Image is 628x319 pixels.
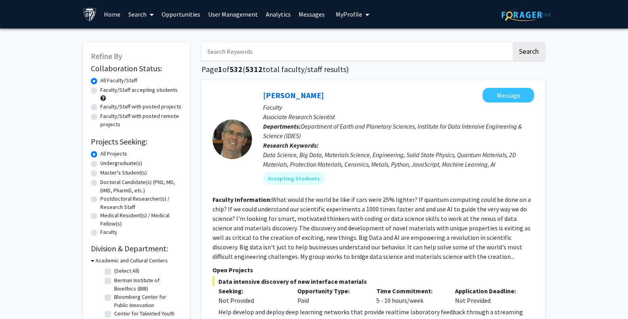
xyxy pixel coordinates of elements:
span: My Profile [336,10,362,18]
label: Undergraduate(s) [100,159,142,167]
a: User Management [204,0,262,28]
p: Faculty [263,103,534,112]
b: Research Keywords: [263,141,319,149]
h2: Collaboration Status: [91,64,182,73]
p: Opportunity Type: [297,286,365,296]
b: Departments: [263,122,301,130]
label: Master's Student(s) [100,169,147,177]
label: Berman Institute of Bioethics (BIB) [114,276,180,293]
button: Search [513,42,545,61]
label: (Select All) [114,267,139,275]
span: 532 [229,64,243,74]
label: Faculty/Staff accepting students [100,86,178,94]
span: Refine By [91,51,122,61]
img: Johns Hopkins University Logo [83,8,97,21]
img: ForagerOne Logo [502,9,551,21]
h3: Academic and Cultural Centers [96,256,168,265]
span: 1 [218,64,222,74]
fg-read-more: What would the world be like if cars were 25% lighter? If quantum computing could be done on a ch... [212,196,531,260]
div: 5 - 10 hours/week [370,286,449,305]
div: Not Provided [449,286,528,305]
h2: Projects Seeking: [91,137,182,146]
a: Search [124,0,158,28]
span: 5312 [245,64,263,74]
label: All Faculty/Staff [100,76,137,85]
p: Associate Research Scientist [263,112,534,122]
button: Message David Elbert [483,88,534,103]
h2: Division & Department: [91,244,182,253]
h1: Page of ( total faculty/staff results) [201,65,545,74]
span: Department of Earth and Planetary Sciences, Institute for Data Intensive Engineering & Science (I... [263,122,522,140]
label: Faculty [100,228,117,236]
a: Home [100,0,124,28]
a: Messages [295,0,329,28]
p: Application Deadline: [455,286,522,296]
p: Seeking: [218,286,286,296]
label: Bloomberg Center for Public Innovation [114,293,180,310]
span: Data intensive discovery of new interface materials [212,277,534,286]
a: [PERSON_NAME] [263,90,324,100]
p: Open Projects [212,265,534,275]
a: Opportunities [158,0,204,28]
mat-chip: Accepting Students [263,172,325,185]
a: Analytics [262,0,295,28]
p: Time Commitment: [376,286,444,296]
div: Paid [291,286,370,305]
div: Not Provided [218,296,286,305]
label: Postdoctoral Researcher(s) / Research Staff [100,195,182,211]
div: Data Science, Big Data, Materials Science, Engineering, Solid State Physics, Quantum Materials, 2... [263,150,534,169]
label: Medical Resident(s) / Medical Fellow(s) [100,211,182,228]
label: Doctoral Candidate(s) (PhD, MD, DMD, PharmD, etc.) [100,178,182,195]
b: Faculty Information: [212,196,272,203]
label: All Projects [100,150,127,158]
input: Search Keywords [201,42,511,61]
iframe: Chat [6,283,34,313]
label: Faculty/Staff with posted remote projects [100,112,182,129]
label: Faculty/Staff with posted projects [100,103,181,111]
